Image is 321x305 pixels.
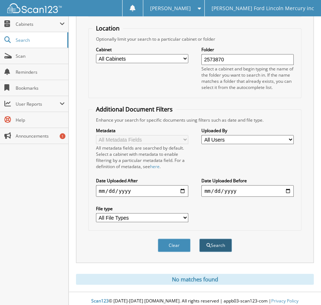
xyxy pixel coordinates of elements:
span: Cabinets [16,21,60,27]
span: [PERSON_NAME] [150,6,191,11]
label: Metadata [96,127,188,134]
span: Bookmarks [16,85,65,91]
label: Folder [201,46,294,53]
label: Uploaded By [201,127,294,134]
div: 1 [60,133,65,139]
div: Select a cabinet and begin typing the name of the folder you want to search in. If the name match... [201,66,294,90]
button: Search [199,239,232,252]
span: User Reports [16,101,60,107]
span: Search [16,37,64,43]
button: Clear [158,239,190,252]
span: Scan123 [91,298,109,304]
div: No matches found [76,274,314,285]
span: Reminders [16,69,65,75]
span: Scan [16,53,65,59]
input: start [96,185,188,197]
legend: Additional Document Filters [92,105,176,113]
a: Privacy Policy [271,298,298,304]
span: [PERSON_NAME] Ford Lincoln Mercury inc [212,6,314,11]
span: Announcements [16,133,65,139]
div: Enhance your search for specific documents using filters such as date and file type. [92,117,298,123]
img: scan123-logo-white.svg [7,3,62,13]
input: end [201,185,294,197]
label: Date Uploaded After [96,178,188,184]
div: Optionally limit your search to a particular cabinet or folder [92,36,298,42]
span: Help [16,117,65,123]
legend: Location [92,24,123,32]
div: All metadata fields are searched by default. Select a cabinet with metadata to enable filtering b... [96,145,188,170]
label: File type [96,206,188,212]
label: Cabinet [96,46,188,53]
label: Date Uploaded Before [201,178,294,184]
a: here [150,163,160,170]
